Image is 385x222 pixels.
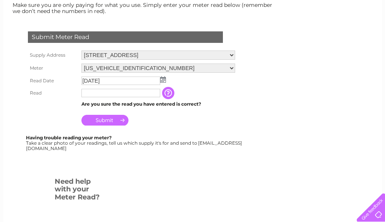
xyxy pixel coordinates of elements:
[26,49,80,62] th: Supply Address
[162,87,176,99] input: Information
[26,87,80,99] th: Read
[81,115,128,126] input: Submit
[318,33,330,38] a: Blog
[270,33,286,38] a: Energy
[28,31,223,43] div: Submit Meter Read
[160,77,166,83] img: ...
[55,176,102,205] h3: Need help with your Meter Read?
[241,4,294,13] a: 0333 014 3131
[26,75,80,87] th: Read Date
[13,20,52,43] img: logo.png
[26,135,112,140] b: Having trouble reading your meter?
[291,33,314,38] a: Telecoms
[12,4,374,37] div: Clear Business is a trading name of Verastar Limited (registered in [GEOGRAPHIC_DATA] No. 3667643...
[80,99,237,109] td: Are you sure the read you have entered is correct?
[26,135,243,151] div: Take a clear photo of your readings, tell us which supply it's for and send to [EMAIL_ADDRESS][DO...
[334,33,353,38] a: Contact
[26,62,80,75] th: Meter
[250,33,265,38] a: Water
[360,33,378,38] a: Log out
